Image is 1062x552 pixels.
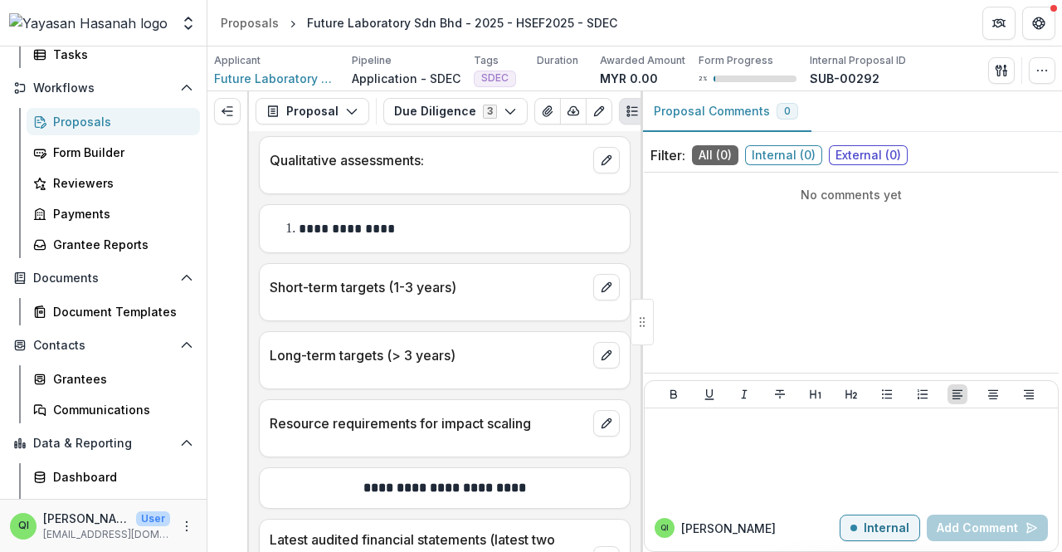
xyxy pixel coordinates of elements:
[600,70,658,87] p: MYR 0.00
[948,384,967,404] button: Align Left
[481,72,509,84] span: SDEC
[383,98,528,125] button: Due Diligence3
[699,384,719,404] button: Underline
[784,105,791,117] span: 0
[983,384,1003,404] button: Align Center
[840,515,920,541] button: Internal
[593,147,620,173] button: edit
[214,53,261,68] p: Applicant
[7,332,200,359] button: Open Contacts
[9,13,168,33] img: Yayasan Hasanah logo
[619,98,645,125] button: Plaintext view
[650,145,685,165] p: Filter:
[33,339,173,353] span: Contacts
[18,520,29,531] div: Qistina Izahan
[593,274,620,300] button: edit
[214,11,624,35] nav: breadcrumb
[53,401,187,418] div: Communications
[641,91,811,132] button: Proposal Comments
[214,70,339,87] a: Future Laboratory Sdn Bhd
[770,384,790,404] button: Strike
[352,53,392,68] p: Pipeline
[681,520,776,537] p: [PERSON_NAME]
[734,384,754,404] button: Italicize
[43,527,170,542] p: [EMAIL_ADDRESS][DOMAIN_NAME]
[27,494,200,521] a: Advanced Analytics
[27,41,200,68] a: Tasks
[699,73,707,85] p: 2 %
[864,521,909,535] p: Internal
[33,437,173,451] span: Data & Reporting
[660,524,669,532] div: Qistina Izahan
[270,150,587,170] p: Qualitative assessments:
[27,396,200,423] a: Communications
[27,169,200,197] a: Reviewers
[177,7,200,40] button: Open entity switcher
[877,384,897,404] button: Bullet List
[586,98,612,125] button: Edit as form
[53,174,187,192] div: Reviewers
[270,413,587,433] p: Resource requirements for impact scaling
[53,46,187,63] div: Tasks
[982,7,1016,40] button: Partners
[53,113,187,130] div: Proposals
[7,430,200,457] button: Open Data & Reporting
[53,144,187,161] div: Form Builder
[810,70,879,87] p: SUB-00292
[177,516,197,536] button: More
[27,108,200,135] a: Proposals
[27,365,200,393] a: Grantees
[692,145,738,165] span: All ( 0 )
[841,384,861,404] button: Heading 2
[33,271,173,286] span: Documents
[214,11,285,35] a: Proposals
[1022,7,1055,40] button: Get Help
[699,53,773,68] p: Form Progress
[43,510,129,527] p: [PERSON_NAME]
[27,139,200,166] a: Form Builder
[352,70,460,87] p: Application - SDEC
[534,98,561,125] button: View Attached Files
[33,81,173,95] span: Workflows
[650,186,1052,203] p: No comments yet
[927,515,1048,541] button: Add Comment
[27,298,200,325] a: Document Templates
[256,98,369,125] button: Proposal
[221,14,279,32] div: Proposals
[7,265,200,291] button: Open Documents
[53,236,187,253] div: Grantee Reports
[27,463,200,491] a: Dashboard
[600,53,685,68] p: Awarded Amount
[53,370,187,388] div: Grantees
[745,145,822,165] span: Internal ( 0 )
[307,14,617,32] div: Future Laboratory Sdn Bhd - 2025 - HSEF2025 - SDEC
[474,53,499,68] p: Tags
[270,345,587,365] p: Long-term targets (> 3 years)
[27,231,200,258] a: Grantee Reports
[537,53,578,68] p: Duration
[53,205,187,222] div: Payments
[806,384,826,404] button: Heading 1
[593,342,620,369] button: edit
[664,384,684,404] button: Bold
[913,384,933,404] button: Ordered List
[7,75,200,101] button: Open Workflows
[27,200,200,227] a: Payments
[810,53,906,68] p: Internal Proposal ID
[53,303,187,320] div: Document Templates
[829,145,908,165] span: External ( 0 )
[53,468,187,486] div: Dashboard
[270,277,587,297] p: Short-term targets (1-3 years)
[1019,384,1039,404] button: Align Right
[136,511,170,526] p: User
[593,410,620,437] button: edit
[214,98,241,125] button: Expand left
